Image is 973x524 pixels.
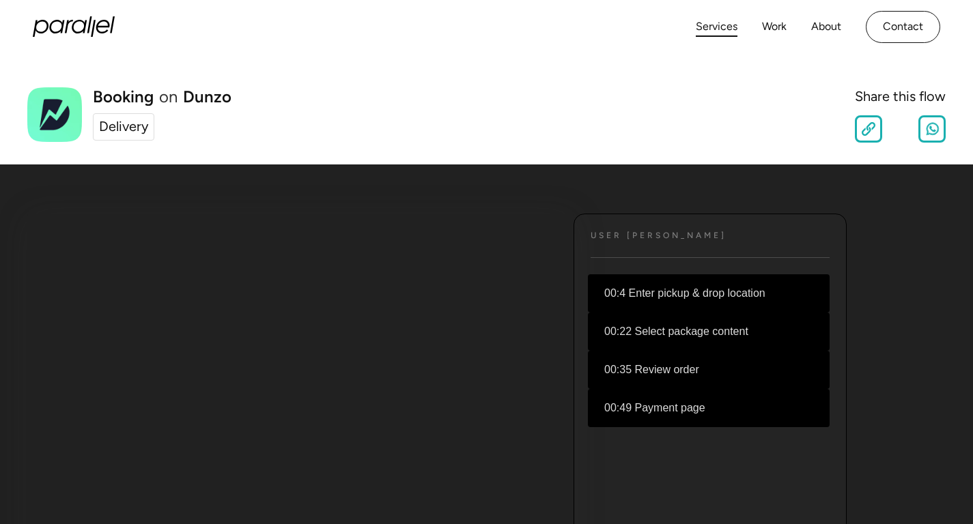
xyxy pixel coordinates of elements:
[588,389,830,427] li: 00:49 Payment page
[866,11,940,43] a: Contact
[99,117,148,137] div: Delivery
[762,17,787,37] a: Work
[588,274,830,312] li: 00:4 Enter pickup & drop location
[588,312,830,351] li: 00:22 Select package content
[93,113,154,141] a: Delivery
[159,89,178,105] div: on
[183,89,231,105] a: Dunzo
[93,89,154,105] h1: Booking
[588,351,830,389] li: 00:35 Review order
[855,87,946,107] div: Share this flow
[811,17,841,37] a: About
[591,231,727,241] h4: User [PERSON_NAME]
[696,17,737,37] a: Services
[33,16,115,37] a: home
